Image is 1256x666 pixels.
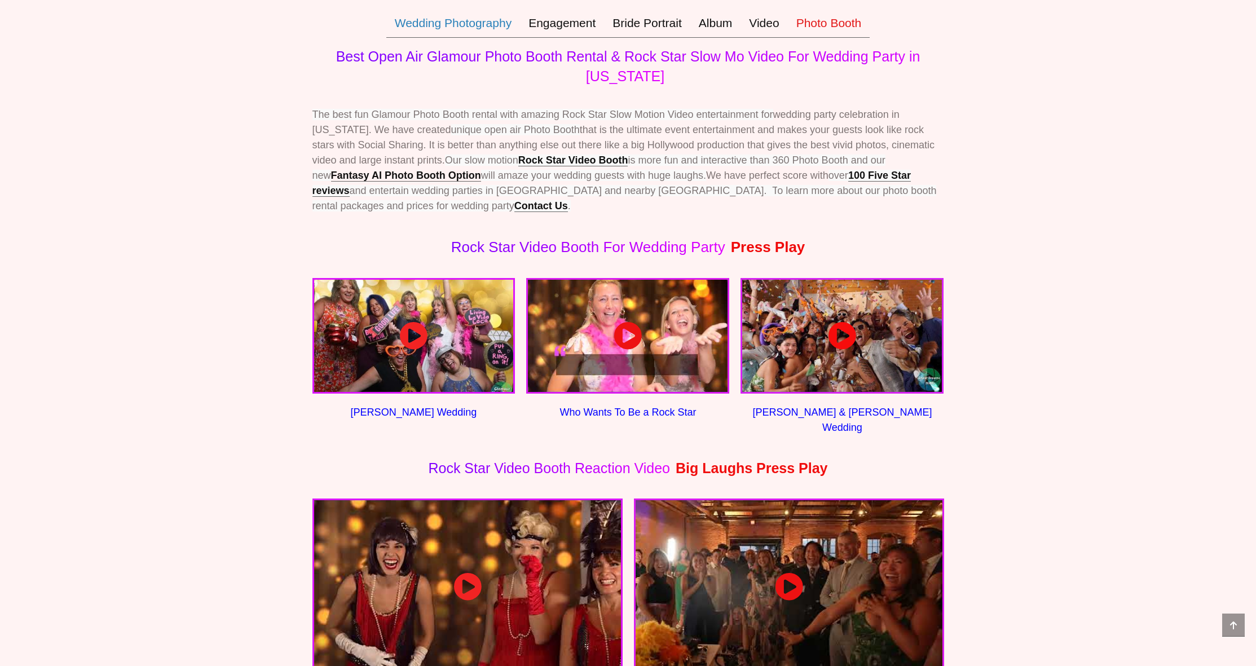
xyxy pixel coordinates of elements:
[451,239,725,255] span: Rock Star Video Booth For Wedding Party
[676,460,828,476] span: Big Laughs Press Play
[731,239,805,255] span: Press Play
[312,170,911,197] a: 100 Five Star reviews
[834,170,848,181] span: ver
[481,170,706,181] span: will amaze your wedding guests with huge laughs.
[451,124,580,135] span: unique open air Photo Booth
[312,155,885,181] span: Our slow motion is more fun and interactive than 360 Photo Booth and our new
[312,109,773,120] span: The best fun Glamour Photo Booth rental with amazing Rock Star Slow Motion Video entertainment for
[752,407,932,433] span: [PERSON_NAME] & [PERSON_NAME] Wedding
[788,8,870,38] a: Photo Booth
[604,8,690,38] a: Bride Portrait
[559,407,696,418] span: Who Wants To Be a Rock Star
[386,8,520,38] a: Wedding Photography
[428,460,670,476] span: Rock Star Video Booth Reaction Video
[351,407,477,418] span: [PERSON_NAME] Wedding
[312,107,944,214] p: wedding party celebration in [US_STATE]. We have created that is the ultimate event entertainment...
[312,185,937,211] span: o learn more about our photo booth rental packages and prices for wedding party
[331,170,481,182] a: Fantasy AI Photo Booth Option
[336,48,920,84] span: Best Open Air Glamour Photo Booth Rental & Rock Star Slow Mo Video For Wedding Party in [US_STATE]
[690,8,741,38] a: Album
[518,155,628,166] a: Rock Star Video Booth
[350,185,778,196] span: and entertain wedding parties in [GEOGRAPHIC_DATA] and nearby [GEOGRAPHIC_DATA]. T
[568,200,571,211] span: .
[520,8,604,38] a: Engagement
[828,170,834,181] span: o
[514,200,568,212] a: Contact Us
[741,8,787,38] a: Video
